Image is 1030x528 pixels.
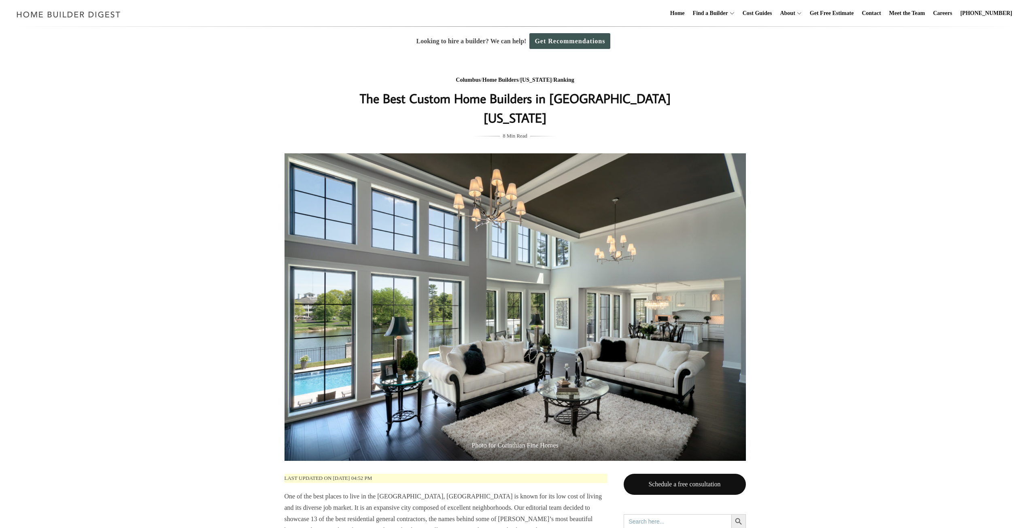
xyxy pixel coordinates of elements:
span: 8 Min Read [503,131,527,140]
a: Home [667,0,688,26]
a: Get Free Estimate [807,0,857,26]
a: [US_STATE] [520,77,552,83]
div: / / / [354,75,677,85]
a: Columbus [456,77,480,83]
a: Home Builders [482,77,519,83]
span: Photo for Corinthian Fine Homes [285,433,746,461]
a: Find a Builder [690,0,728,26]
a: Get Recommendations [529,33,610,49]
a: Careers [930,0,956,26]
a: About [777,0,795,26]
p: Last updated on [DATE] 04:52 pm [285,474,607,483]
a: Ranking [553,77,574,83]
a: [PHONE_NUMBER] [957,0,1015,26]
a: Schedule a free consultation [624,474,746,495]
a: Contact [858,0,884,26]
svg: Search [734,517,743,526]
a: Meet the Team [886,0,928,26]
img: Home Builder Digest [13,6,124,22]
a: Cost Guides [739,0,775,26]
h1: The Best Custom Home Builders in [GEOGRAPHIC_DATA] [US_STATE] [354,89,677,127]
